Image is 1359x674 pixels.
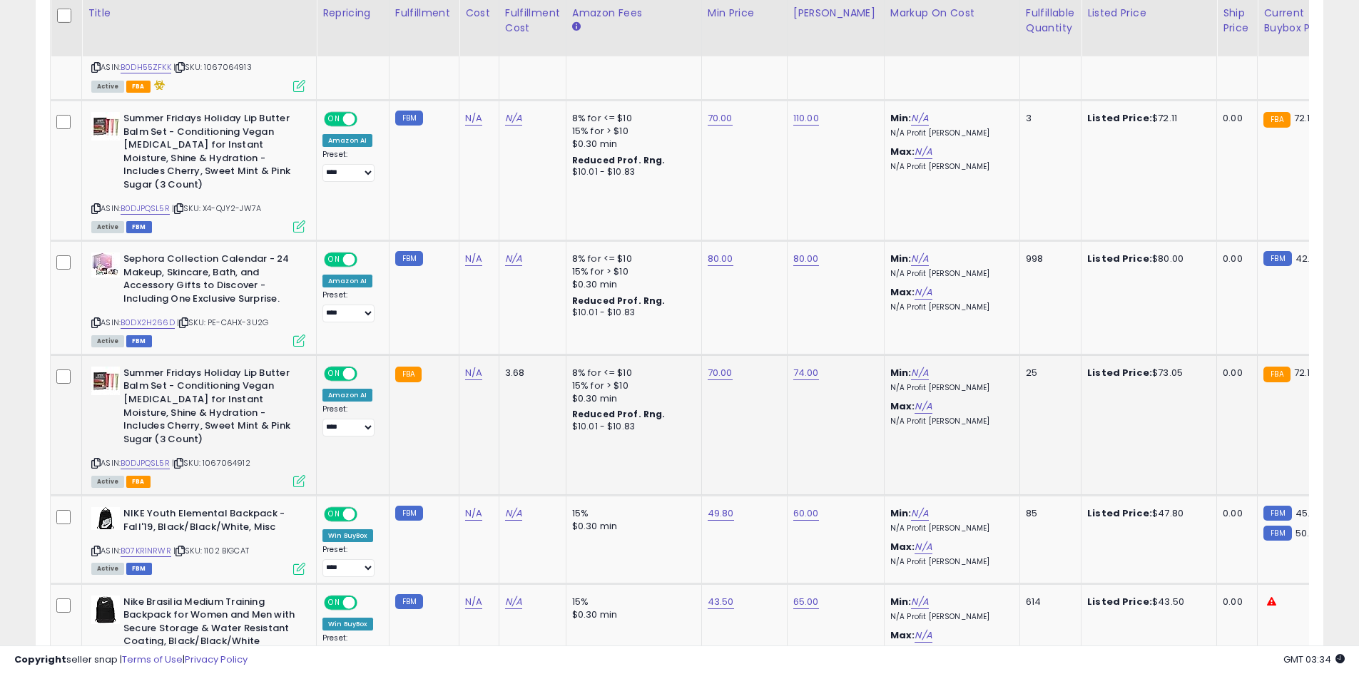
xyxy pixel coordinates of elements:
small: FBM [395,111,423,126]
p: N/A Profit [PERSON_NAME] [890,162,1009,172]
div: Preset: [322,404,378,436]
b: Min: [890,252,912,265]
div: [PERSON_NAME] [793,6,878,21]
b: Listed Price: [1087,595,1152,608]
div: Amazon AI [322,389,372,402]
div: Win BuyBox [322,618,373,630]
div: $10.01 - $10.83 [572,421,691,433]
div: $0.30 min [572,608,691,621]
b: Min: [890,111,912,125]
div: 0.00 [1223,367,1246,379]
small: FBM [1263,506,1291,521]
b: Listed Price: [1087,252,1152,265]
div: Preset: [322,545,378,577]
div: Preset: [322,290,378,322]
a: 65.00 [793,595,819,609]
div: 15% [572,596,691,608]
b: Reduced Prof. Rng. [572,154,666,166]
span: FBM [126,221,152,233]
b: Min: [890,506,912,520]
a: B07KR1NRWR [121,545,171,557]
div: Min Price [708,6,781,21]
small: FBM [395,506,423,521]
a: N/A [911,506,928,521]
div: $0.30 min [572,392,691,405]
span: ON [325,368,343,380]
small: FBM [1263,526,1291,541]
img: 314sbg-alIL._SL40_.jpg [91,507,120,530]
i: hazardous material [151,80,166,90]
div: $10.01 - $10.83 [572,166,691,178]
span: All listings currently available for purchase on Amazon [91,563,124,575]
span: 72.19 [1294,366,1316,379]
a: B0DX2H266D [121,317,175,329]
a: N/A [915,145,932,159]
div: Fulfillable Quantity [1026,6,1075,36]
a: N/A [911,595,928,609]
b: NIKE Youth Elemental Backpack - Fall'19, Black/Black/White, Misc [123,507,297,537]
span: All listings currently available for purchase on Amazon [91,221,124,233]
a: N/A [915,399,932,414]
a: N/A [915,540,932,554]
div: $43.50 [1087,596,1206,608]
div: Markup on Cost [890,6,1014,21]
div: Win BuyBox [322,529,373,542]
div: Amazon AI [322,275,372,287]
b: Nike Brasilia Medium Training Backpack for Women and Men with Secure Storage & Water Resistant Co... [123,596,297,652]
a: N/A [465,595,482,609]
b: Sephora Collection Calendar - 24 Makeup, Skincare, Bath, and Accessory Gifts to Discover - Includ... [123,252,297,309]
span: OFF [355,509,378,521]
div: Cost [465,6,493,21]
a: B0DJPQSL5R [121,457,170,469]
span: OFF [355,113,378,126]
div: Ship Price [1223,6,1251,36]
div: $73.05 [1087,367,1206,379]
span: All listings currently available for purchase on Amazon [91,335,124,347]
small: FBM [395,251,423,266]
div: 15% for > $10 [572,125,691,138]
span: 2025-08-13 03:34 GMT [1283,653,1345,666]
div: Preset: [322,150,378,182]
b: Summer Fridays Holiday Lip Butter Balm Set - Conditioning Vegan [MEDICAL_DATA] for Instant Moistu... [123,367,297,449]
a: 49.80 [708,506,734,521]
p: N/A Profit [PERSON_NAME] [890,557,1009,567]
div: $72.11 [1087,112,1206,125]
small: FBA [1263,367,1290,382]
a: Terms of Use [122,653,183,666]
a: N/A [911,111,928,126]
div: ASIN: [91,367,305,486]
b: Min: [890,595,912,608]
div: $10.01 - $10.83 [572,307,691,319]
b: Listed Price: [1087,506,1152,520]
div: 998 [1026,252,1070,265]
div: 0.00 [1223,112,1246,125]
div: $0.30 min [572,520,691,533]
span: | SKU: X4-QJY2-JW7A [172,203,261,214]
a: 74.00 [793,366,819,380]
b: Max: [890,628,915,642]
span: FBM [126,563,152,575]
span: ON [325,113,343,126]
div: 0.00 [1223,596,1246,608]
div: 614 [1026,596,1070,608]
span: FBA [126,81,151,93]
span: 72.19 [1294,111,1316,125]
div: $80.00 [1087,252,1206,265]
a: Privacy Policy [185,653,248,666]
a: N/A [505,595,522,609]
span: OFF [355,368,378,380]
a: N/A [505,252,522,266]
a: N/A [465,252,482,266]
div: Fulfillment [395,6,453,21]
div: 8% for <= $10 [572,112,691,125]
a: N/A [911,252,928,266]
b: Max: [890,540,915,553]
div: $0.30 min [572,278,691,291]
span: All listings currently available for purchase on Amazon [91,81,124,93]
div: $0.30 min [572,138,691,150]
p: N/A Profit [PERSON_NAME] [890,524,1009,533]
b: Summer Fridays Holiday Lip Butter Balm Set - Conditioning Vegan [MEDICAL_DATA] for Instant Moistu... [123,112,297,195]
div: 85 [1026,507,1070,520]
span: 42.99 [1296,252,1322,265]
p: N/A Profit [PERSON_NAME] [890,302,1009,312]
